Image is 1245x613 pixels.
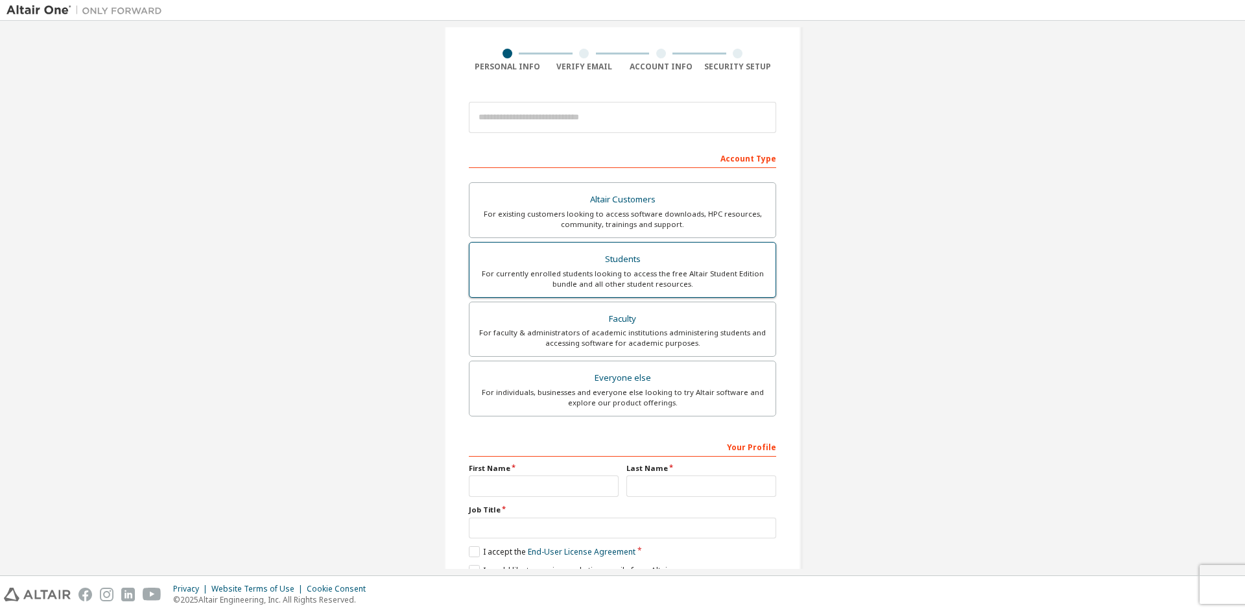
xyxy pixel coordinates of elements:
[469,62,546,72] div: Personal Info
[622,62,700,72] div: Account Info
[211,584,307,594] div: Website Terms of Use
[6,4,169,17] img: Altair One
[477,387,768,408] div: For individuals, businesses and everyone else looking to try Altair software and explore our prod...
[477,209,768,230] div: For existing customers looking to access software downloads, HPC resources, community, trainings ...
[477,269,768,289] div: For currently enrolled students looking to access the free Altair Student Edition bundle and all ...
[528,546,635,557] a: End-User License Agreement
[469,436,776,457] div: Your Profile
[477,369,768,387] div: Everyone else
[477,310,768,328] div: Faculty
[173,584,211,594] div: Privacy
[546,62,623,72] div: Verify Email
[469,505,776,515] label: Job Title
[78,588,92,601] img: facebook.svg
[121,588,135,601] img: linkedin.svg
[100,588,113,601] img: instagram.svg
[477,191,768,209] div: Altair Customers
[469,463,619,474] label: First Name
[477,250,768,269] div: Students
[307,584,373,594] div: Cookie Consent
[143,588,161,601] img: youtube.svg
[173,594,373,605] p: © 2025 Altair Engineering, Inc. All Rights Reserved.
[626,463,776,474] label: Last Name
[700,62,777,72] div: Security Setup
[477,328,768,348] div: For faculty & administrators of academic institutions administering students and accessing softwa...
[469,546,635,557] label: I accept the
[4,588,71,601] img: altair_logo.svg
[469,565,670,576] label: I would like to receive marketing emails from Altair
[469,147,776,168] div: Account Type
